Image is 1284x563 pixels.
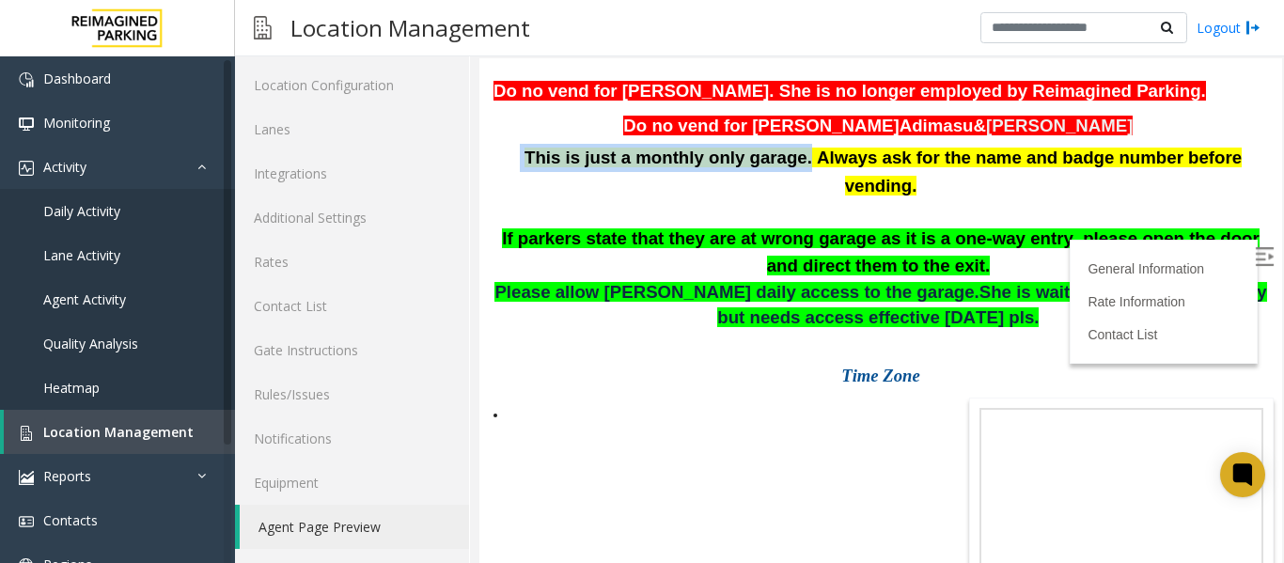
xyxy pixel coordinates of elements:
[775,189,794,208] img: Open/Close Sidebar Menu
[144,57,419,77] span: Do no vend for [PERSON_NAME]
[1197,18,1261,38] a: Logout
[235,328,469,372] a: Gate Instructions
[420,57,494,78] span: Adimasu
[235,372,469,416] a: Rules/Issues
[43,467,91,485] span: Reports
[493,57,506,77] span: &
[43,158,86,176] span: Activity
[235,195,469,240] a: Additional Settings
[235,107,469,151] a: Lanes
[43,202,120,220] span: Daily Activity
[19,470,34,485] img: 'icon'
[608,269,678,284] a: Contact List
[19,426,34,441] img: 'icon'
[23,170,780,218] b: If parkers state that they are at wrong garage as it is a one-way entry, please open the door and...
[281,5,540,51] h3: Location Management
[362,313,440,326] a: Time Zone
[19,72,34,87] img: 'icon'
[43,379,100,397] span: Heatmap
[15,224,499,243] span: Please allow [PERSON_NAME] daily access to the garage.
[43,114,110,132] span: Monitoring
[235,461,469,505] a: Equipment
[43,70,111,87] span: Dashboard
[43,335,138,352] span: Quality Analysis
[507,57,654,77] span: [PERSON_NAME]
[4,410,235,454] a: Location Management
[43,511,98,529] span: Contacts
[19,161,34,176] img: 'icon'
[240,505,469,549] a: Agent Page Preview
[362,307,440,327] span: Time Zone
[235,416,469,461] a: Notifications
[235,151,469,195] a: Integrations
[1245,18,1261,38] img: logout
[235,63,469,107] a: Location Configuration
[19,117,34,132] img: 'icon'
[43,423,194,441] span: Location Management
[608,203,725,218] a: General Information
[235,284,469,328] a: Contact List
[45,89,762,137] span: This is just a monthly only garage. Always ask for the name and badge number before vending.
[608,236,706,251] a: Rate Information
[238,224,787,269] span: She is waiting for a badge delivery but needs access effective [DATE] pls.
[254,5,272,51] img: pageIcon
[43,246,120,264] span: Lane Activity
[19,514,34,529] img: 'icon'
[14,23,727,42] span: Do no vend for [PERSON_NAME]. She is no longer employed by Reimagined Parking.
[43,290,126,308] span: Agent Activity
[235,240,469,284] a: Rates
